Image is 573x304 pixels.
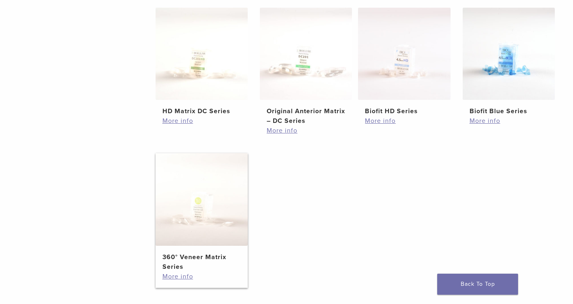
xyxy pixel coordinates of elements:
a: More info [470,116,548,126]
img: 360° Veneer Matrix Series [156,153,248,245]
h2: Biofit Blue Series [470,106,548,116]
img: Biofit Blue Series [463,8,555,100]
img: Biofit HD Series [358,8,450,100]
h2: Biofit HD Series [365,106,443,116]
h2: Original Anterior Matrix – DC Series [267,106,345,126]
a: More info [162,272,241,281]
a: More info [365,116,443,126]
a: More info [162,116,241,126]
a: Biofit Blue SeriesBiofit Blue Series [463,8,555,116]
h2: 360° Veneer Matrix Series [162,252,241,272]
a: 360° Veneer Matrix Series360° Veneer Matrix Series [156,153,248,271]
a: More info [267,126,345,135]
a: Back To Top [437,274,518,295]
img: HD Matrix DC Series [156,8,248,100]
a: Biofit HD SeriesBiofit HD Series [358,8,450,116]
h2: HD Matrix DC Series [162,106,241,116]
a: Original Anterior Matrix - DC SeriesOriginal Anterior Matrix – DC Series [260,8,352,126]
a: HD Matrix DC SeriesHD Matrix DC Series [156,8,248,116]
img: Original Anterior Matrix - DC Series [260,8,352,100]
